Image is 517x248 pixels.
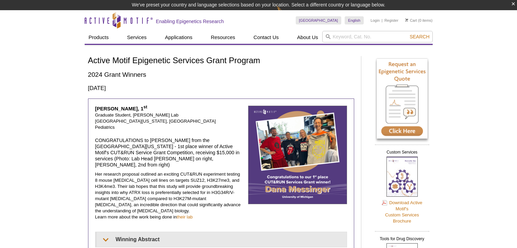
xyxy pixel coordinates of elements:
[375,231,429,243] h2: Tools for Drug Discovery
[408,34,431,40] button: Search
[405,18,408,22] img: Your Cart
[95,112,179,118] span: Graduate Student, [PERSON_NAME] Lab
[345,16,364,24] a: English
[382,16,383,24] li: |
[293,31,322,44] a: About Us
[177,214,193,219] a: their lab
[156,18,224,24] h2: Enabling Epigenetics Research
[161,31,196,44] a: Applications
[410,34,429,39] span: Search
[97,232,347,247] summary: Winning Abstract
[296,16,342,24] a: [GEOGRAPHIC_DATA]
[377,59,428,139] img: Request an Epigenetic Services Quote
[370,18,380,23] a: Login
[95,106,148,111] strong: [PERSON_NAME], 1
[248,106,347,205] img: Dana Messinger
[384,18,398,23] a: Register
[95,171,243,220] p: Her research proposal outlined an exciting CUT&RUN experiment testing 8 mouse [MEDICAL_DATA] cell...
[95,125,115,130] span: Pediatrics
[405,18,417,23] a: Cart
[123,31,151,44] a: Services
[95,119,216,124] span: [GEOGRAPHIC_DATA][US_STATE], [GEOGRAPHIC_DATA]
[88,84,354,92] h3: [DATE]
[143,105,147,109] sup: st
[386,157,418,197] img: Custom Services
[405,16,433,24] li: (0 items)
[249,31,283,44] a: Contact Us
[375,144,429,157] h2: Custom Services
[95,137,243,168] h4: CONGRATULATIONS to [PERSON_NAME] from the [GEOGRAPHIC_DATA][US_STATE] - 1st place winner of Activ...
[85,31,113,44] a: Products
[207,31,239,44] a: Resources
[88,70,354,79] h2: 2024 Grant Winners
[277,5,295,21] img: Change Here
[382,199,423,224] a: Download Active Motif'sCustom ServicesBrochure
[88,56,354,66] h1: Active Motif Epigenetic Services Grant Program
[322,31,433,42] input: Keyword, Cat. No.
